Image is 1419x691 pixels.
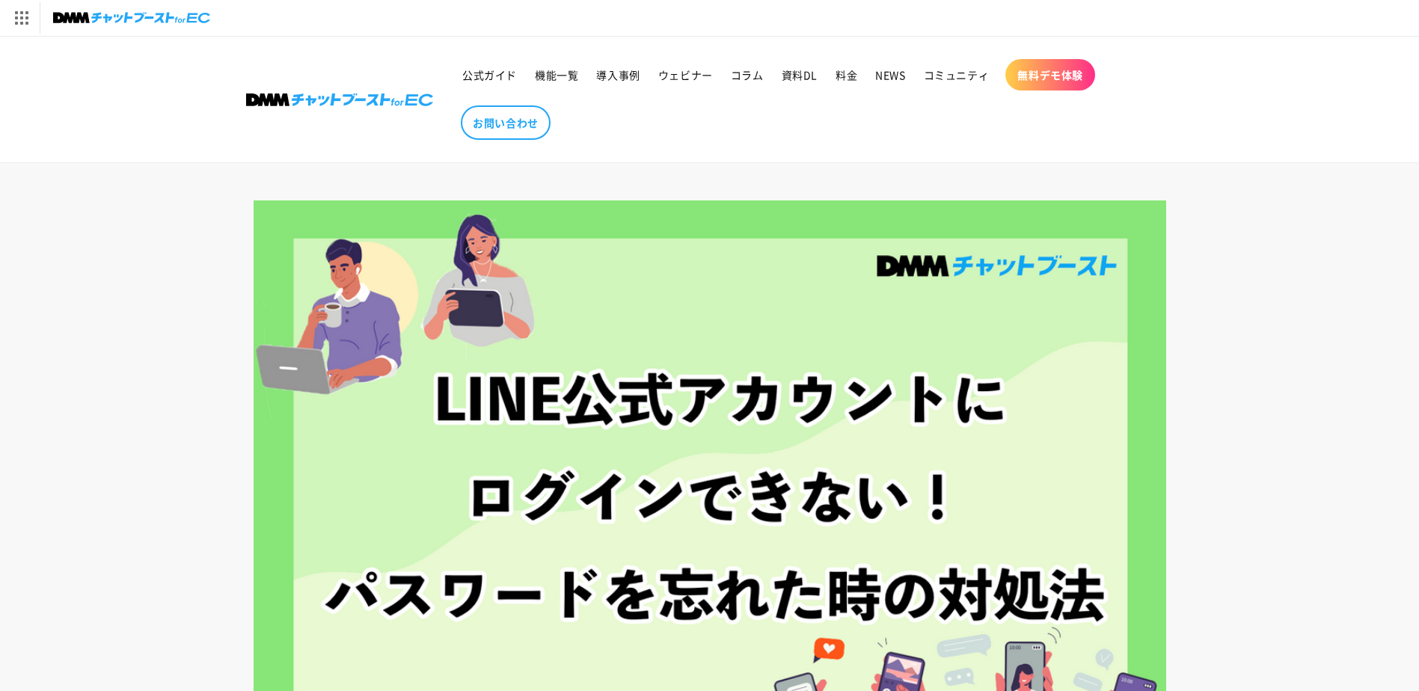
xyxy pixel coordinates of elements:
img: サービス [2,2,40,34]
a: 料金 [827,59,866,90]
span: NEWS [875,68,905,82]
a: 公式ガイド [453,59,526,90]
span: お問い合わせ [473,116,539,129]
a: 機能一覧 [526,59,587,90]
span: 資料DL [782,68,818,82]
a: コラム [722,59,773,90]
a: お問い合わせ [461,105,551,140]
span: 機能一覧 [535,68,578,82]
img: チャットブーストforEC [53,7,210,28]
a: コミュニティ [915,59,999,90]
a: ウェビナー [649,59,722,90]
span: 導入事例 [596,68,640,82]
img: 株式会社DMM Boost [246,93,433,106]
span: コミュニティ [924,68,990,82]
span: 公式ガイド [462,68,517,82]
span: コラム [731,68,764,82]
span: 無料デモ体験 [1017,68,1083,82]
span: ウェビナー [658,68,713,82]
a: 資料DL [773,59,827,90]
a: 導入事例 [587,59,649,90]
span: 料金 [836,68,857,82]
a: NEWS [866,59,914,90]
a: 無料デモ体験 [1005,59,1095,90]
